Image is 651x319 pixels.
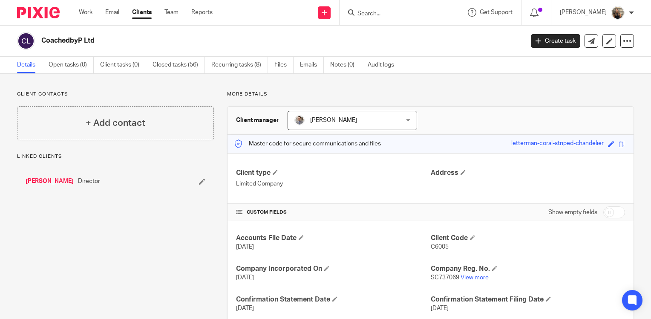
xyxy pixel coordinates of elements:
[330,57,361,73] a: Notes (0)
[310,117,357,123] span: [PERSON_NAME]
[49,57,94,73] a: Open tasks (0)
[236,275,254,281] span: [DATE]
[164,8,179,17] a: Team
[132,8,152,17] a: Clients
[236,244,254,250] span: [DATE]
[236,295,430,304] h4: Confirmation Statement Date
[191,8,213,17] a: Reports
[300,57,324,73] a: Emails
[431,295,625,304] h4: Confirmation Statement Filing Date
[431,264,625,273] h4: Company Reg. No.
[79,8,92,17] a: Work
[548,208,597,217] label: Show empty fields
[431,275,459,281] span: SC737069
[560,8,607,17] p: [PERSON_NAME]
[236,234,430,243] h4: Accounts File Date
[153,57,205,73] a: Closed tasks (56)
[511,139,604,149] div: letterman-coral-striped-chandelier
[236,180,430,188] p: Limited Company
[274,57,294,73] a: Files
[236,209,430,216] h4: CUSTOM FIELDS
[431,305,449,311] span: [DATE]
[17,7,60,18] img: Pixie
[236,168,430,177] h4: Client type
[105,8,119,17] a: Email
[17,91,214,98] p: Client contacts
[17,57,42,73] a: Details
[531,34,580,48] a: Create task
[236,305,254,311] span: [DATE]
[611,6,625,20] img: pic.png
[26,177,74,186] a: [PERSON_NAME]
[227,91,634,98] p: More details
[431,244,449,250] span: C6005
[480,9,513,15] span: Get Support
[100,57,146,73] a: Client tasks (0)
[461,275,489,281] a: View more
[236,264,430,273] h4: Company Incorporated On
[294,115,305,125] img: I%20like%20this%20one%20Deanoa.jpg
[368,57,400,73] a: Audit logs
[17,32,35,50] img: svg%3E
[236,116,279,125] h3: Client manager
[78,177,100,186] span: Director
[17,153,214,160] p: Linked clients
[211,57,268,73] a: Recurring tasks (8)
[357,10,433,18] input: Search
[86,116,145,130] h4: + Add contact
[431,234,625,243] h4: Client Code
[41,36,423,45] h2: CoachedbyP Ltd
[234,139,381,148] p: Master code for secure communications and files
[431,168,625,177] h4: Address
